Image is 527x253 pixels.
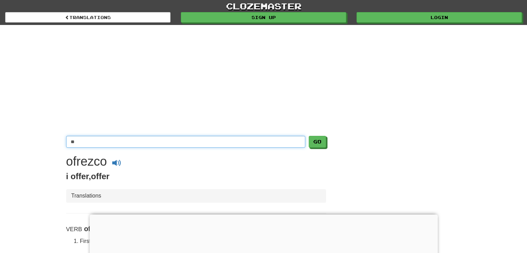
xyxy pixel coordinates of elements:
p: , [66,171,326,182]
button: Go [309,136,326,148]
a: Translations [5,12,170,23]
input: Translate Spanish-English [66,136,305,148]
h1: ofrezco [66,154,107,168]
li: First-person singular ( ) present indicative form of . [80,237,326,245]
a: Sign up [181,12,346,23]
small: Verb [66,226,82,233]
button: Play audio ofrezco [108,158,125,171]
strong: ofrezco [84,225,108,233]
iframe: Advertisement [66,32,461,129]
a: Login [357,12,522,23]
iframe: Advertisement [336,136,461,233]
li: Translations [71,192,102,200]
span: offer [91,172,109,181]
span: i offer [66,172,89,181]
